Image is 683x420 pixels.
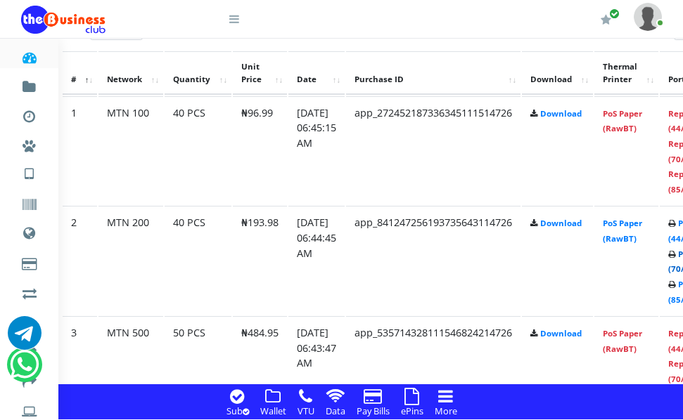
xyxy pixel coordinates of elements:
img: Logo [21,6,106,34]
a: Wallet [256,402,291,418]
th: Quantity: activate to sort column ascending [165,51,231,95]
small: Data [326,405,345,417]
a: Dashboard [21,38,37,72]
a: Transactions [21,97,37,131]
a: PoS Paper (RawBT) [603,108,642,134]
a: Cable TV, Electricity [21,244,37,278]
th: #: activate to sort column descending [63,51,97,95]
a: Download [540,328,582,339]
td: ₦96.99 [233,96,287,205]
th: Unit Price: activate to sort column ascending [233,51,287,95]
a: PoS Paper (RawBT) [603,328,642,354]
td: app_272452187336345111514726 [346,96,521,205]
td: MTN 200 [98,206,163,315]
td: 40 PCS [165,206,231,315]
small: Wallet [260,405,286,417]
a: Download [540,218,582,228]
a: Chat for support [8,327,42,350]
img: User [634,3,662,30]
th: Download: activate to sort column ascending [522,51,593,95]
th: Date: activate to sort column ascending [288,51,345,95]
a: Pay Bills [352,402,394,418]
small: ePins [401,405,423,417]
td: [DATE] 06:44:45 AM [288,206,345,315]
td: ₦193.98 [233,206,287,315]
a: Fund wallet [21,67,37,101]
a: Chat for support [10,358,39,381]
a: Sub [222,402,253,418]
small: Pay Bills [357,405,390,417]
td: 2 [63,206,97,315]
th: Network: activate to sort column ascending [98,51,163,95]
small: More [435,405,457,417]
a: VTU [21,155,37,190]
a: International VTU [53,175,171,199]
small: Sub [226,405,249,417]
a: Register a Referral [21,303,37,337]
td: [DATE] 06:45:15 AM [288,96,345,205]
small: VTU [298,405,314,417]
a: VTU [293,402,319,418]
span: Renew/Upgrade Subscription [609,8,620,19]
td: MTN 100 [98,96,163,205]
a: Nigerian VTU [53,155,171,178]
a: Airtime -2- Cash [21,274,37,308]
a: Data [321,402,350,418]
a: Vouchers [21,185,37,219]
a: PoS Paper (RawBT) [603,218,642,244]
th: Thermal Printer: activate to sort column ascending [594,51,658,95]
a: Data [21,214,37,249]
a: Download [540,108,582,119]
i: Renew/Upgrade Subscription [601,14,611,25]
td: 40 PCS [165,96,231,205]
th: Purchase ID: activate to sort column ascending [346,51,521,95]
a: Miscellaneous Payments [21,126,37,160]
td: app_841247256193735643114726 [346,206,521,315]
td: 1 [63,96,97,205]
a: ePins [397,402,428,418]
